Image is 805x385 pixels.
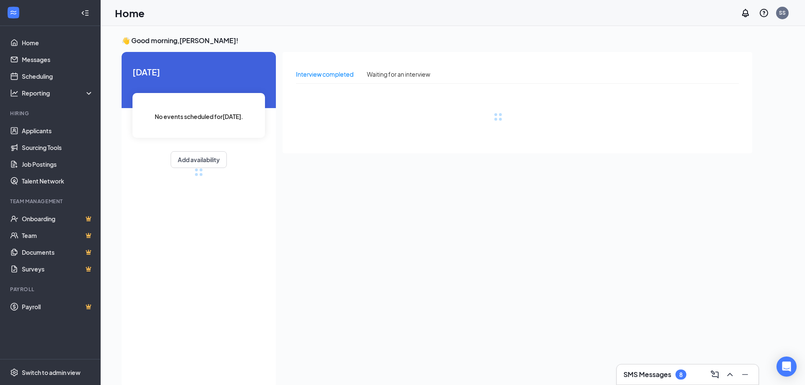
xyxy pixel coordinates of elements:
a: Sourcing Tools [22,139,93,156]
h3: SMS Messages [623,370,671,379]
svg: Settings [10,368,18,377]
svg: Collapse [81,9,89,17]
div: 8 [679,371,683,378]
button: ChevronUp [723,368,737,381]
div: Interview completed [296,70,353,79]
svg: Minimize [740,369,750,380]
svg: Analysis [10,89,18,97]
div: Waiting for an interview [367,70,430,79]
a: Home [22,34,93,51]
svg: QuestionInfo [759,8,769,18]
div: Payroll [10,286,92,293]
span: [DATE] [132,65,265,78]
div: Team Management [10,198,92,205]
a: Scheduling [22,68,93,85]
a: TeamCrown [22,227,93,244]
svg: ChevronUp [725,369,735,380]
button: Minimize [738,368,752,381]
div: Hiring [10,110,92,117]
div: SS [779,9,786,16]
a: PayrollCrown [22,298,93,315]
a: OnboardingCrown [22,210,93,227]
div: loading meetings... [195,168,203,176]
div: Open Intercom Messenger [776,357,797,377]
h3: 👋 Good morning, [PERSON_NAME] ! [122,36,752,45]
a: SurveysCrown [22,261,93,277]
div: Switch to admin view [22,368,80,377]
a: Job Postings [22,156,93,173]
div: Reporting [22,89,94,97]
a: Talent Network [22,173,93,189]
h1: Home [115,6,145,20]
svg: Notifications [740,8,750,18]
svg: WorkstreamLogo [9,8,18,17]
button: ComposeMessage [708,368,722,381]
a: DocumentsCrown [22,244,93,261]
span: No events scheduled for [DATE] . [155,112,243,121]
a: Messages [22,51,93,68]
button: Add availability [171,151,227,168]
a: Applicants [22,122,93,139]
svg: ComposeMessage [710,369,720,380]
